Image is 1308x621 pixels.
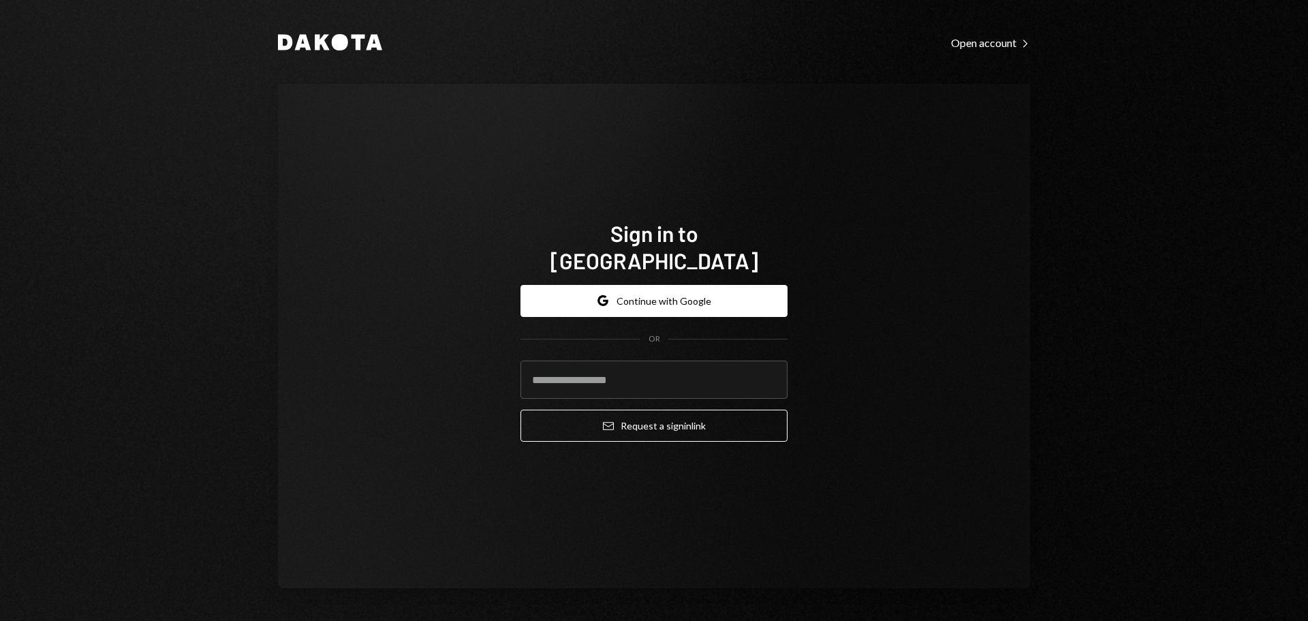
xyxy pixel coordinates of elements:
[951,35,1030,50] a: Open account
[520,410,788,442] button: Request a signinlink
[520,219,788,274] h1: Sign in to [GEOGRAPHIC_DATA]
[520,285,788,317] button: Continue with Google
[951,36,1030,50] div: Open account
[649,333,660,345] div: OR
